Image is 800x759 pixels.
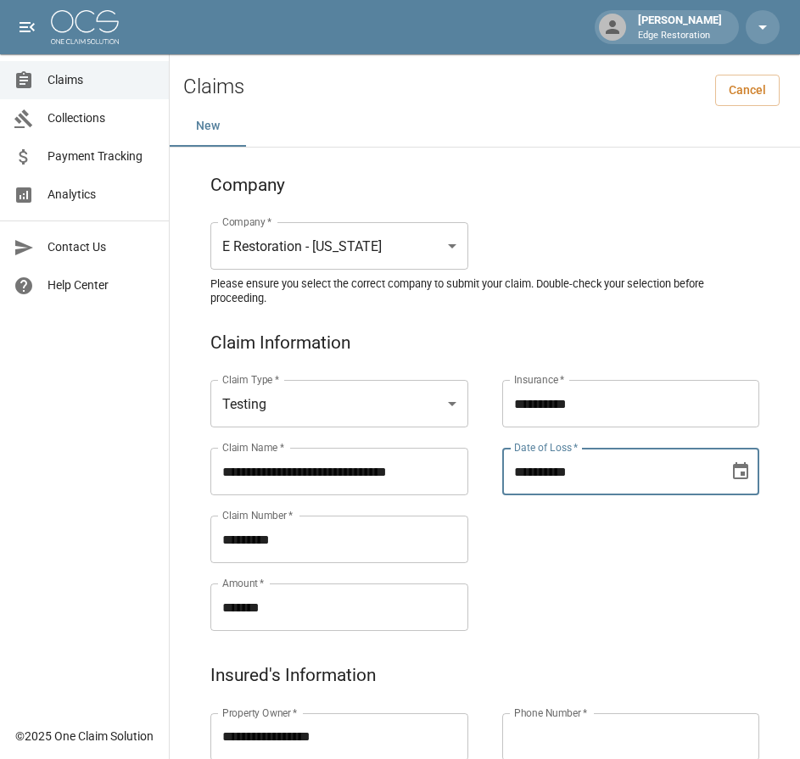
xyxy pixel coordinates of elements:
[514,372,564,387] label: Insurance
[48,148,155,165] span: Payment Tracking
[48,71,155,89] span: Claims
[222,706,298,720] label: Property Owner
[48,238,155,256] span: Contact Us
[514,706,587,720] label: Phone Number
[638,29,722,43] p: Edge Restoration
[170,106,800,147] div: dynamic tabs
[222,372,279,387] label: Claim Type
[210,222,468,270] div: E Restoration - [US_STATE]
[631,12,729,42] div: [PERSON_NAME]
[51,10,119,44] img: ocs-logo-white-transparent.png
[222,215,272,229] label: Company
[514,440,578,455] label: Date of Loss
[15,728,154,745] div: © 2025 One Claim Solution
[48,186,155,204] span: Analytics
[170,106,246,147] button: New
[48,109,155,127] span: Collections
[183,75,244,99] h2: Claims
[210,380,468,427] div: Testing
[724,455,758,488] button: Choose date, selected date is Sep 23, 2025
[222,576,265,590] label: Amount
[48,276,155,294] span: Help Center
[715,75,780,106] a: Cancel
[210,276,759,305] h5: Please ensure you select the correct company to submit your claim. Double-check your selection be...
[10,10,44,44] button: open drawer
[222,440,284,455] label: Claim Name
[222,508,293,522] label: Claim Number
